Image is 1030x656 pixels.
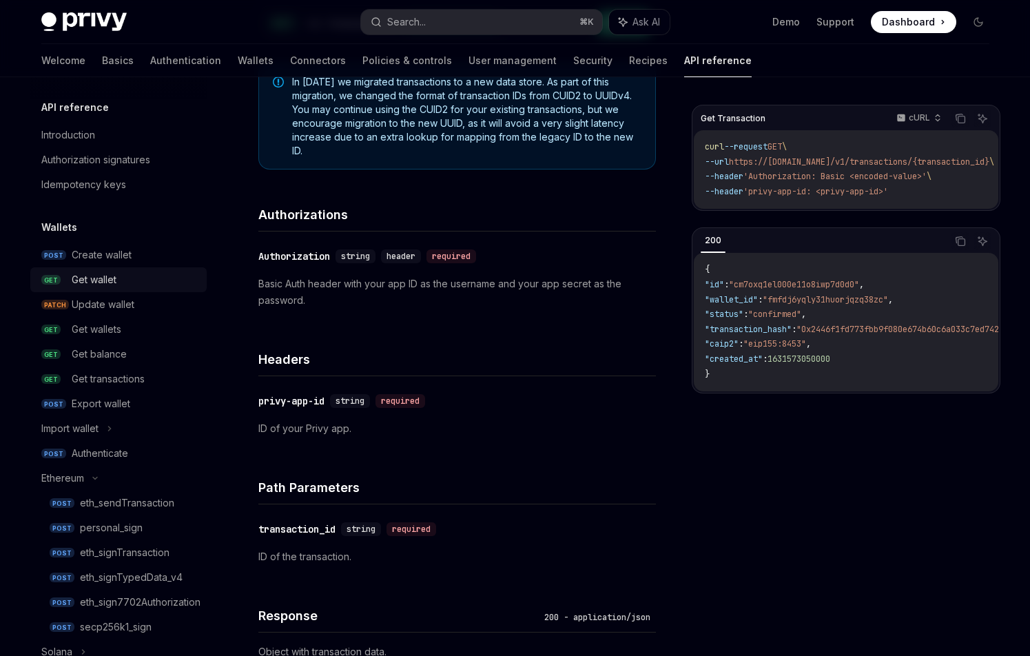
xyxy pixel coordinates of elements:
[72,271,116,288] div: Get wallet
[258,249,330,263] div: Authorization
[763,353,768,365] span: :
[743,171,927,182] span: 'Authorization: Basic <encoded-value>'
[609,10,670,34] button: Ask AI
[102,44,134,77] a: Basics
[816,15,854,29] a: Support
[72,346,127,362] div: Get balance
[258,478,656,497] h4: Path Parameters
[72,296,134,313] div: Update wallet
[72,445,128,462] div: Authenticate
[258,420,656,437] p: ID of your Privy app.
[258,350,656,369] h4: Headers
[468,44,557,77] a: User management
[41,374,61,385] span: GET
[758,294,763,305] span: :
[72,396,130,412] div: Export wallet
[632,15,660,29] span: Ask AI
[30,391,207,416] a: POSTExport wallet
[258,549,656,565] p: ID of the transaction.
[705,309,743,320] span: "status"
[50,498,74,509] span: POST
[792,324,796,335] span: :
[80,594,200,611] div: eth_sign7702Authorization
[705,294,758,305] span: "wallet_id"
[30,515,207,540] a: POSTpersonal_sign
[41,399,66,409] span: POST
[258,276,656,309] p: Basic Auth header with your app ID as the username and your app secret as the password.
[50,573,74,583] span: POST
[889,107,947,130] button: cURL
[806,338,811,349] span: ,
[724,279,729,290] span: :
[361,10,602,34] button: Search...⌘K
[387,14,426,30] div: Search...
[888,294,893,305] span: ,
[705,171,743,182] span: --header
[705,156,729,167] span: --url
[882,15,935,29] span: Dashboard
[974,110,991,127] button: Ask AI
[30,123,207,147] a: Introduction
[705,369,710,380] span: }
[705,338,739,349] span: "caip2"
[387,522,436,536] div: required
[705,279,724,290] span: "id"
[41,449,66,459] span: POST
[41,470,84,486] div: Ethereum
[768,141,782,152] span: GET
[705,324,792,335] span: "transaction_hash"
[341,251,370,262] span: string
[30,615,207,639] a: POSTsecp256k1_sign
[41,44,85,77] a: Welcome
[974,232,991,250] button: Ask AI
[573,44,612,77] a: Security
[701,232,725,249] div: 200
[238,44,274,77] a: Wallets
[258,522,336,536] div: transaction_id
[72,321,121,338] div: Get wallets
[871,11,956,33] a: Dashboard
[30,267,207,292] a: GETGet wallet
[739,338,743,349] span: :
[80,619,152,635] div: secp256k1_sign
[30,491,207,515] a: POSTeth_sendTransaction
[336,396,364,407] span: string
[41,99,109,116] h5: API reference
[729,279,859,290] span: "cm7oxq1el000e11o8iwp7d0d0"
[909,112,930,123] p: cURL
[150,44,221,77] a: Authentication
[684,44,752,77] a: API reference
[743,338,806,349] span: "eip155:8453"
[30,540,207,565] a: POSTeth_signTransaction
[30,565,207,590] a: POSTeth_signTypedData_v4
[41,176,126,193] div: Idempotency keys
[30,172,207,197] a: Idempotency keys
[41,325,61,335] span: GET
[41,12,127,32] img: dark logo
[705,264,710,275] span: {
[539,611,656,624] div: 200 - application/json
[50,622,74,633] span: POST
[859,279,864,290] span: ,
[41,152,150,168] div: Authorization signatures
[30,317,207,342] a: GETGet wallets
[347,524,375,535] span: string
[951,232,969,250] button: Copy the contents from the code block
[50,548,74,558] span: POST
[743,186,888,197] span: 'privy-app-id: <privy-app-id>'
[273,76,284,88] svg: Note
[41,420,99,437] div: Import wallet
[30,147,207,172] a: Authorization signatures
[258,606,539,625] h4: Response
[30,342,207,367] a: GETGet balance
[50,523,74,533] span: POST
[30,590,207,615] a: POSTeth_sign7702Authorization
[30,367,207,391] a: GETGet transactions
[989,156,994,167] span: \
[41,127,95,143] div: Introduction
[72,247,132,263] div: Create wallet
[724,141,768,152] span: --request
[951,110,969,127] button: Copy the contents from the code block
[30,441,207,466] a: POSTAuthenticate
[782,141,787,152] span: \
